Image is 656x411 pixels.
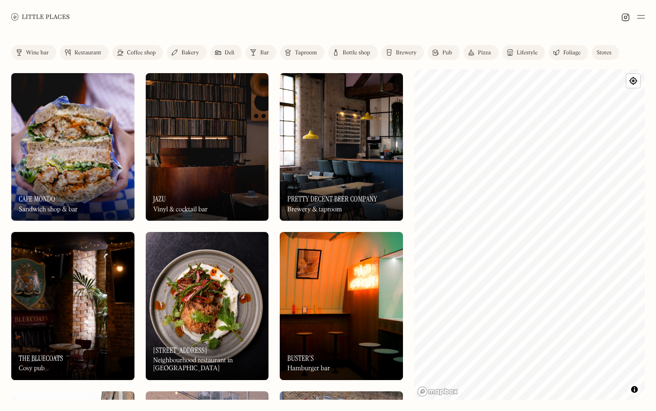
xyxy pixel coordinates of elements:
[146,73,269,221] img: Jazu
[19,194,55,203] h3: Cafe Mondo
[381,45,424,60] a: Brewery
[11,73,134,221] a: Cafe MondoCafe MondoCafe MondoSandwich shop & bar
[181,50,199,56] div: Bakery
[596,50,611,56] div: Stores
[153,357,261,373] div: Neighbourhood restaurant in [GEOGRAPHIC_DATA]
[463,45,499,60] a: Pizza
[396,50,417,56] div: Brewery
[26,50,49,56] div: Wine bar
[549,45,588,60] a: Foliage
[629,384,640,395] button: Toggle attribution
[632,384,637,395] span: Toggle attribution
[287,194,377,203] h3: Pretty Decent Beer Company
[280,45,324,60] a: Taproom
[287,354,313,363] h3: Buster's
[517,50,537,56] div: Lifestyle
[414,69,645,400] canvas: Map
[280,73,403,221] a: Pretty Decent Beer CompanyPretty Decent Beer CompanyPretty Decent Beer CompanyBrewery & taproom
[280,232,403,380] img: Buster's
[287,206,342,214] div: Brewery & taproom
[146,73,269,221] a: JazuJazuJazuVinyl & cocktail bar
[246,45,276,60] a: Bar
[225,50,235,56] div: Deli
[11,73,134,221] img: Cafe Mondo
[287,365,330,373] div: Hamburger bar
[343,50,370,56] div: Bottle shop
[478,50,491,56] div: Pizza
[328,45,378,60] a: Bottle shop
[167,45,206,60] a: Bakery
[112,45,163,60] a: Coffee shop
[127,50,156,56] div: Coffee shop
[60,45,109,60] a: Restaurant
[19,365,45,373] div: Cosy pub
[75,50,101,56] div: Restaurant
[153,206,208,214] div: Vinyl & cocktail bar
[295,50,317,56] div: Taproom
[428,45,460,60] a: Pub
[153,346,207,355] h3: [STREET_ADDRESS]
[260,50,269,56] div: Bar
[146,232,269,380] img: 10 Greek Street
[280,73,403,221] img: Pretty Decent Beer Company
[442,50,452,56] div: Pub
[19,206,78,214] div: Sandwich shop & bar
[210,45,242,60] a: Deli
[11,232,134,380] img: The Bluecoats
[417,386,458,397] a: Mapbox homepage
[19,354,63,363] h3: The Bluecoats
[11,232,134,380] a: The BluecoatsThe BluecoatsThe BluecoatsCosy pub
[592,45,619,60] a: Stores
[146,232,269,380] a: 10 Greek Street10 Greek Street[STREET_ADDRESS]Neighbourhood restaurant in [GEOGRAPHIC_DATA]
[280,232,403,380] a: Buster'sBuster'sBuster'sHamburger bar
[502,45,545,60] a: Lifestyle
[11,45,56,60] a: Wine bar
[563,50,581,56] div: Foliage
[153,194,166,203] h3: Jazu
[626,74,640,88] button: Find my location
